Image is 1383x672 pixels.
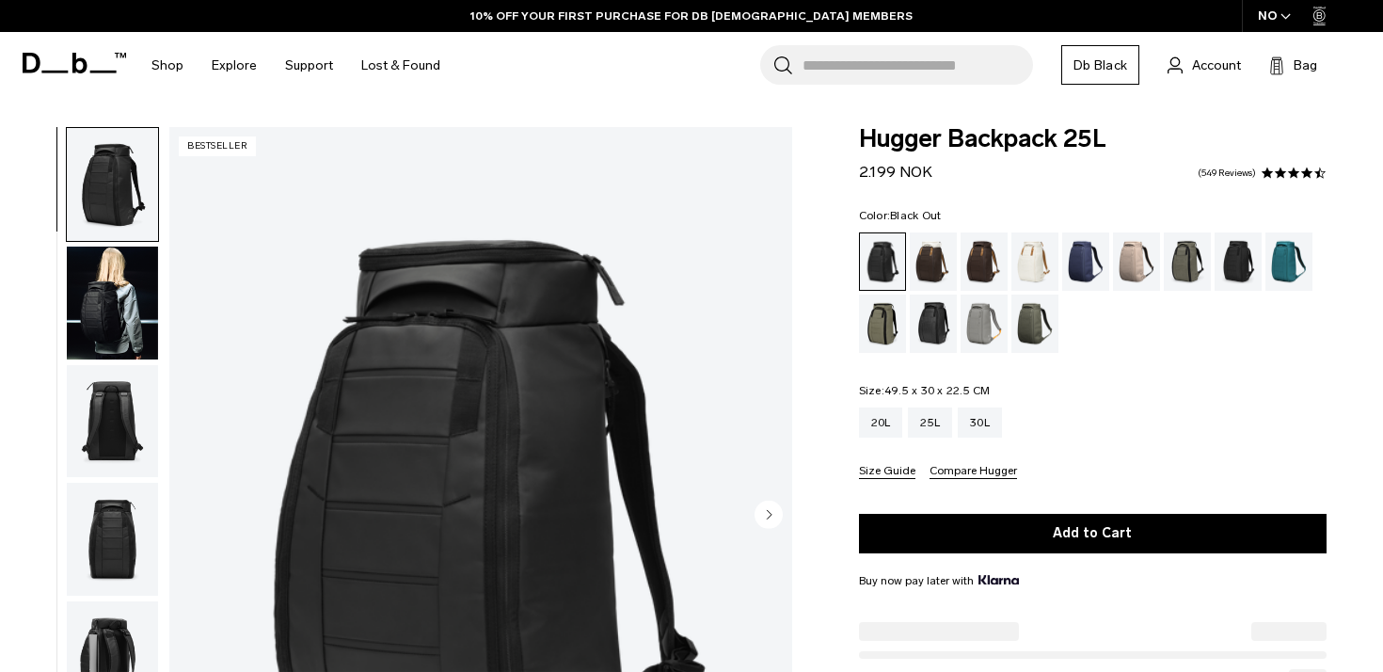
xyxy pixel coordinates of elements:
span: Account [1192,56,1241,75]
button: Size Guide [859,465,915,479]
a: Account [1168,54,1241,76]
a: Blue Hour [1062,232,1109,291]
p: Bestseller [179,136,256,156]
button: Hugger Backpack 25L Black Out [66,127,159,242]
a: Sand Grey [961,295,1008,353]
a: Shop [151,32,183,99]
legend: Size: [859,385,991,396]
a: Charcoal Grey [1215,232,1262,291]
span: 2.199 NOK [859,163,932,181]
span: Black Out [890,209,941,222]
a: Reflective Black [910,295,957,353]
legend: Color: [859,210,942,221]
nav: Main Navigation [137,32,454,99]
img: {"height" => 20, "alt" => "Klarna"} [978,575,1019,584]
a: 30L [958,408,1002,438]
img: Hugger Backpack 25L Black Out [67,483,158,596]
a: Moss Green [1011,295,1058,353]
img: Hugger Backpack 25L Black Out [67,365,158,478]
a: Midnight Teal [1265,232,1312,291]
a: Lost & Found [361,32,440,99]
a: Espresso [961,232,1008,291]
a: 20L [859,408,903,438]
a: 25L [908,408,952,438]
a: Black Out [859,232,906,291]
a: Support [285,32,333,99]
button: Add to Cart [859,514,1327,553]
a: Forest Green [1164,232,1211,291]
a: Db Black [1061,45,1139,85]
span: Bag [1294,56,1317,75]
span: 49.5 x 30 x 22.5 CM [884,384,991,397]
span: Hugger Backpack 25L [859,127,1327,152]
img: Hugger Backpack 25L Black Out [67,128,158,241]
a: Mash Green [859,295,906,353]
button: Hugger Backpack 25L Black Out [66,364,159,479]
button: Hugger Backpack 25L Black Out [66,246,159,360]
button: Next slide [755,500,783,532]
span: Buy now pay later with [859,572,1019,589]
a: Fogbow Beige [1113,232,1160,291]
a: 10% OFF YOUR FIRST PURCHASE FOR DB [DEMOGRAPHIC_DATA] MEMBERS [470,8,913,24]
a: Cappuccino [910,232,957,291]
a: 549 reviews [1198,168,1256,178]
a: Oatmilk [1011,232,1058,291]
button: Compare Hugger [930,465,1017,479]
img: Hugger Backpack 25L Black Out [67,247,158,360]
button: Bag [1269,54,1317,76]
a: Explore [212,32,257,99]
button: Hugger Backpack 25L Black Out [66,482,159,597]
